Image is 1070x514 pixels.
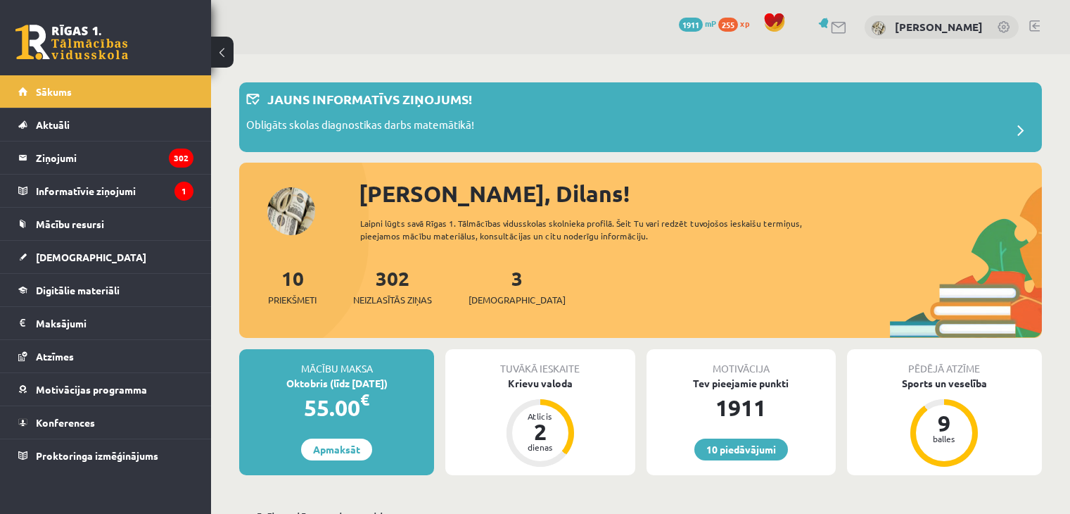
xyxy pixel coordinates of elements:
[445,376,635,391] div: Krievu valoda
[239,391,434,425] div: 55.00
[36,307,193,339] legend: Maksājumi
[469,265,566,307] a: 3[DEMOGRAPHIC_DATA]
[694,439,788,460] a: 10 piedāvājumi
[740,18,749,29] span: xp
[268,265,317,307] a: 10Priekšmeti
[647,376,836,391] div: Tev pieejamie punkti
[18,406,193,439] a: Konferences
[36,383,147,396] span: Motivācijas programma
[469,293,566,307] span: [DEMOGRAPHIC_DATA]
[36,142,193,174] legend: Ziņojumi
[36,416,95,429] span: Konferences
[847,376,1042,469] a: Sports un veselība 9 balles
[353,293,432,307] span: Neizlasītās ziņas
[18,175,193,207] a: Informatīvie ziņojumi1
[360,389,369,410] span: €
[239,349,434,376] div: Mācību maksa
[872,21,886,35] img: Dilans Prātiņš
[18,307,193,339] a: Maksājumi
[268,293,317,307] span: Priekšmeti
[847,349,1042,376] div: Pēdējā atzīme
[18,274,193,306] a: Digitālie materiāli
[923,412,965,434] div: 9
[18,75,193,108] a: Sākums
[239,376,434,391] div: Oktobris (līdz [DATE])
[647,391,836,425] div: 1911
[267,89,472,108] p: Jauns informatīvs ziņojums!
[36,118,70,131] span: Aktuāli
[169,149,193,168] i: 302
[847,376,1042,391] div: Sports un veselība
[718,18,738,32] span: 255
[246,117,474,137] p: Obligāts skolas diagnostikas darbs matemātikā!
[15,25,128,60] a: Rīgas 1. Tālmācības vidusskola
[679,18,716,29] a: 1911 mP
[647,349,836,376] div: Motivācija
[36,350,74,363] span: Atzīmes
[36,218,104,230] span: Mācību resursi
[18,208,193,240] a: Mācību resursi
[18,142,193,174] a: Ziņojumi302
[301,439,372,460] a: Apmaksāt
[18,108,193,141] a: Aktuāli
[246,89,1035,145] a: Jauns informatīvs ziņojums! Obligāts skolas diagnostikas darbs matemātikā!
[359,177,1042,211] div: [PERSON_NAME], Dilans!
[705,18,716,29] span: mP
[353,265,432,307] a: 302Neizlasītās ziņas
[519,412,561,420] div: Atlicis
[36,251,146,263] span: [DEMOGRAPHIC_DATA]
[18,241,193,273] a: [DEMOGRAPHIC_DATA]
[18,439,193,472] a: Proktoringa izmēģinājums
[895,20,983,34] a: [PERSON_NAME]
[519,420,561,443] div: 2
[445,376,635,469] a: Krievu valoda Atlicis 2 dienas
[18,373,193,406] a: Motivācijas programma
[923,434,965,443] div: balles
[36,175,193,207] legend: Informatīvie ziņojumi
[718,18,756,29] a: 255 xp
[36,85,72,98] span: Sākums
[679,18,703,32] span: 1911
[360,217,842,242] div: Laipni lūgts savā Rīgas 1. Tālmācības vidusskolas skolnieka profilā. Šeit Tu vari redzēt tuvojošo...
[18,340,193,372] a: Atzīmes
[445,349,635,376] div: Tuvākā ieskaite
[36,449,158,462] span: Proktoringa izmēģinājums
[519,443,561,451] div: dienas
[36,284,120,296] span: Digitālie materiāli
[174,182,193,201] i: 1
